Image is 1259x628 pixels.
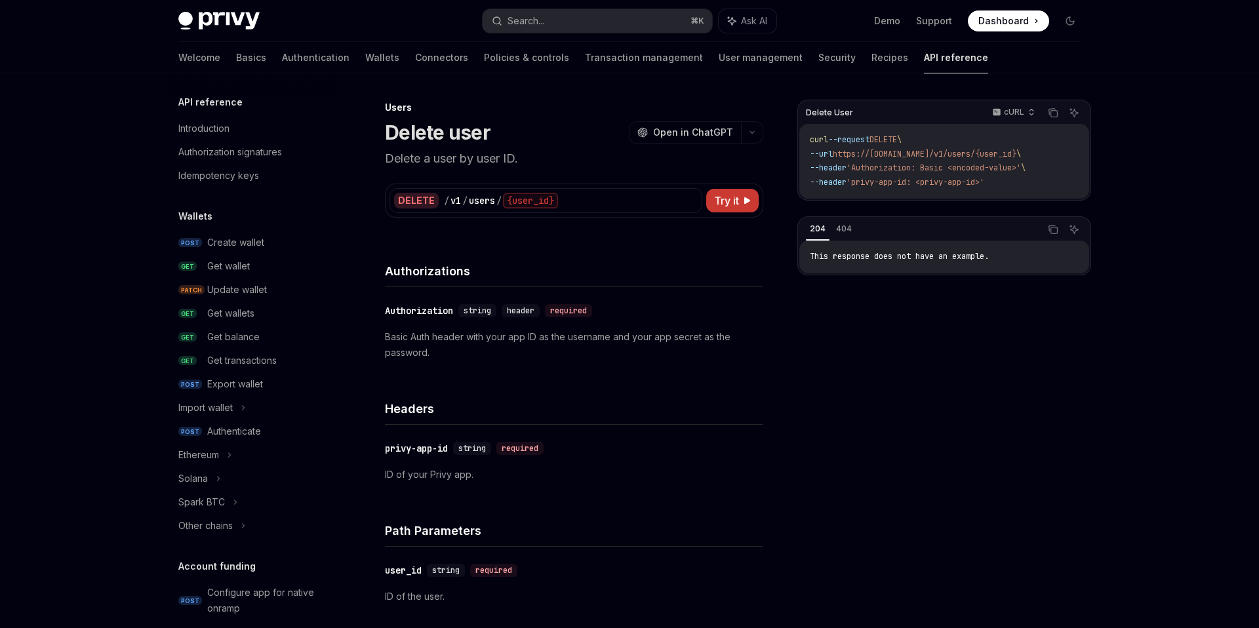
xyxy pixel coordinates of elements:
a: Welcome [178,42,220,73]
span: 'Authorization: Basic <encoded-value>' [847,163,1021,173]
span: Try it [714,193,739,208]
a: Recipes [871,42,908,73]
div: required [496,442,544,455]
span: --header [810,177,847,187]
a: Basics [236,42,266,73]
span: string [458,443,486,454]
div: Configure app for native onramp [207,585,328,616]
span: --request [828,134,869,145]
a: Transaction management [585,42,703,73]
div: privy-app-id [385,442,448,455]
span: --header [810,163,847,173]
button: Try it [706,189,759,212]
span: Open in ChatGPT [653,126,733,139]
div: required [470,564,517,577]
div: 404 [832,221,856,237]
a: PATCHUpdate wallet [168,278,336,302]
span: Ask AI [741,14,767,28]
p: ID of your Privy app. [385,467,763,482]
h4: Headers [385,400,763,418]
span: GET [178,262,197,271]
button: Toggle dark mode [1060,10,1081,31]
div: Other chains [178,518,233,534]
div: Idempotency keys [178,168,259,184]
a: Dashboard [968,10,1049,31]
span: header [507,305,534,316]
div: Export wallet [207,376,263,392]
div: / [444,194,449,207]
span: string [432,565,460,576]
div: Get wallets [207,305,254,321]
button: Copy the contents from the code block [1045,104,1062,121]
button: Ask AI [719,9,776,33]
p: ID of the user. [385,589,763,604]
div: 204 [806,221,829,237]
h4: Path Parameters [385,522,763,540]
p: Delete a user by user ID. [385,149,763,168]
span: https://[DOMAIN_NAME]/v1/users/{user_id} [833,149,1016,159]
span: POST [178,380,202,389]
div: Update wallet [207,282,267,298]
div: Get wallet [207,258,250,274]
h4: Authorizations [385,262,763,280]
span: curl [810,134,828,145]
a: GETGet transactions [168,349,336,372]
span: string [464,305,491,316]
span: 'privy-app-id: <privy-app-id>' [847,177,984,187]
a: Security [818,42,856,73]
a: Idempotency keys [168,164,336,187]
div: Spark BTC [178,494,225,510]
h5: API reference [178,94,243,110]
span: This response does not have an example. [810,251,989,262]
span: PATCH [178,285,205,295]
a: Authentication [282,42,350,73]
span: POST [178,238,202,248]
a: Introduction [168,117,336,140]
h1: Delete user [385,121,490,144]
a: Policies & controls [484,42,569,73]
p: Basic Auth header with your app ID as the username and your app secret as the password. [385,329,763,361]
a: POSTConfigure app for native onramp [168,581,336,620]
div: user_id [385,564,422,577]
span: POST [178,596,202,606]
div: Authenticate [207,423,261,439]
a: POSTCreate wallet [168,231,336,254]
div: Import wallet [178,400,233,416]
h5: Wallets [178,208,212,224]
img: dark logo [178,12,260,30]
div: Get transactions [207,353,277,368]
div: Ethereum [178,447,219,463]
p: cURL [1004,107,1024,117]
div: Introduction [178,121,230,136]
div: Get balance [207,329,260,345]
div: DELETE [394,193,439,208]
button: Search...⌘K [483,9,712,33]
span: GET [178,309,197,319]
button: Ask AI [1066,221,1083,238]
div: Authorization signatures [178,144,282,160]
a: Connectors [415,42,468,73]
span: DELETE [869,134,897,145]
a: Authorization signatures [168,140,336,164]
button: cURL [985,102,1041,124]
a: POSTAuthenticate [168,420,336,443]
div: Search... [508,13,544,29]
span: \ [1016,149,1021,159]
span: \ [1021,163,1026,173]
h5: Account funding [178,559,256,574]
span: --url [810,149,833,159]
a: Wallets [365,42,399,73]
button: Copy the contents from the code block [1045,221,1062,238]
span: \ [897,134,902,145]
span: Dashboard [978,14,1029,28]
a: GETGet wallets [168,302,336,325]
div: Create wallet [207,235,264,250]
a: GETGet balance [168,325,336,349]
button: Ask AI [1066,104,1083,121]
span: GET [178,332,197,342]
div: Users [385,101,763,114]
button: Open in ChatGPT [629,121,741,144]
div: Authorization [385,304,453,317]
div: users [469,194,495,207]
a: GETGet wallet [168,254,336,278]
